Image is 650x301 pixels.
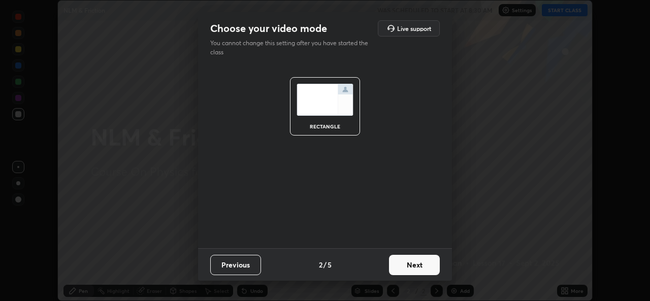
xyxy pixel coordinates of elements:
[328,259,332,270] h4: 5
[389,255,440,275] button: Next
[305,124,345,129] div: rectangle
[297,84,353,116] img: normalScreenIcon.ae25ed63.svg
[323,259,327,270] h4: /
[210,255,261,275] button: Previous
[319,259,322,270] h4: 2
[210,39,375,57] p: You cannot change this setting after you have started the class
[397,25,431,31] h5: Live support
[210,22,327,35] h2: Choose your video mode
